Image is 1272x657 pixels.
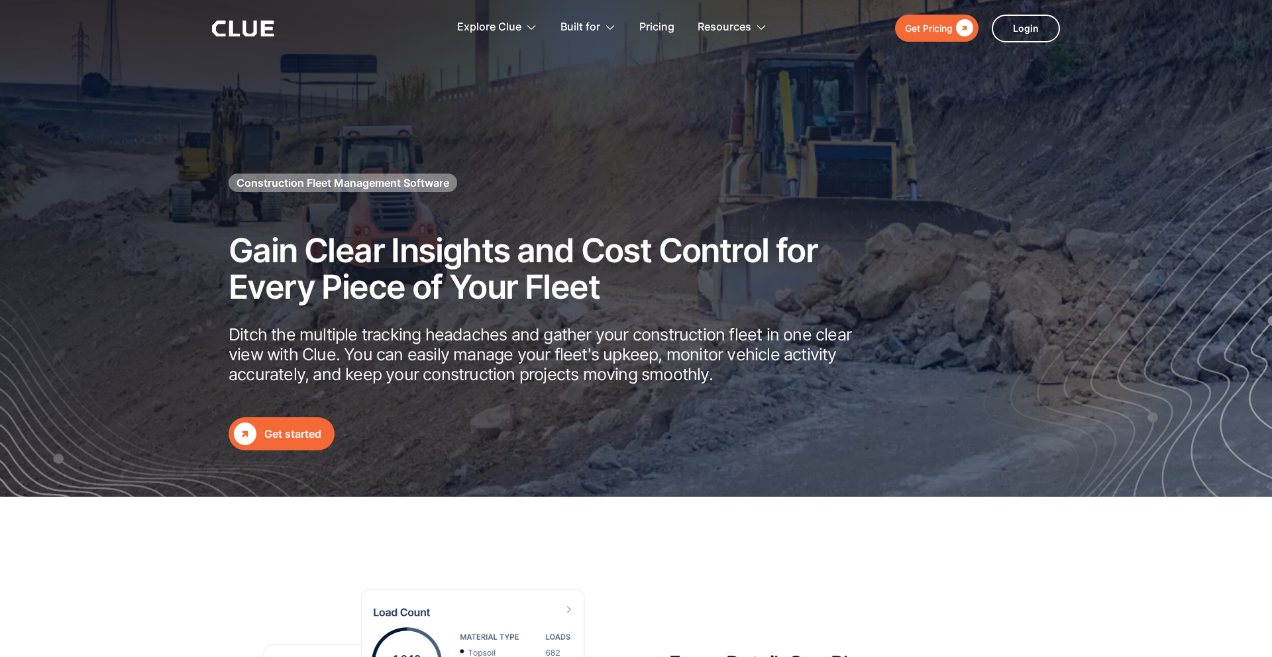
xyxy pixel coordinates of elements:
[229,417,335,450] a: Get started
[895,15,979,42] a: Get Pricing
[639,7,674,48] a: Pricing
[992,15,1060,42] a: Login
[264,426,321,442] div: Get started
[698,7,767,48] div: Resources
[979,104,1272,497] img: Construction fleet management software
[457,7,521,48] div: Explore Clue
[905,20,953,36] div: Get Pricing
[457,7,537,48] div: Explore Clue
[229,232,858,305] h2: Gain Clear Insights and Cost Control for Every Piece of Your Fleet
[237,176,449,190] h1: Construction Fleet Management Software
[234,423,256,445] div: 
[229,325,858,384] p: Ditch the multiple tracking headaches and gather your construction fleet in one clear view with C...
[953,20,973,36] div: 
[560,7,600,48] div: Built for
[560,7,616,48] div: Built for
[698,7,751,48] div: Resources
